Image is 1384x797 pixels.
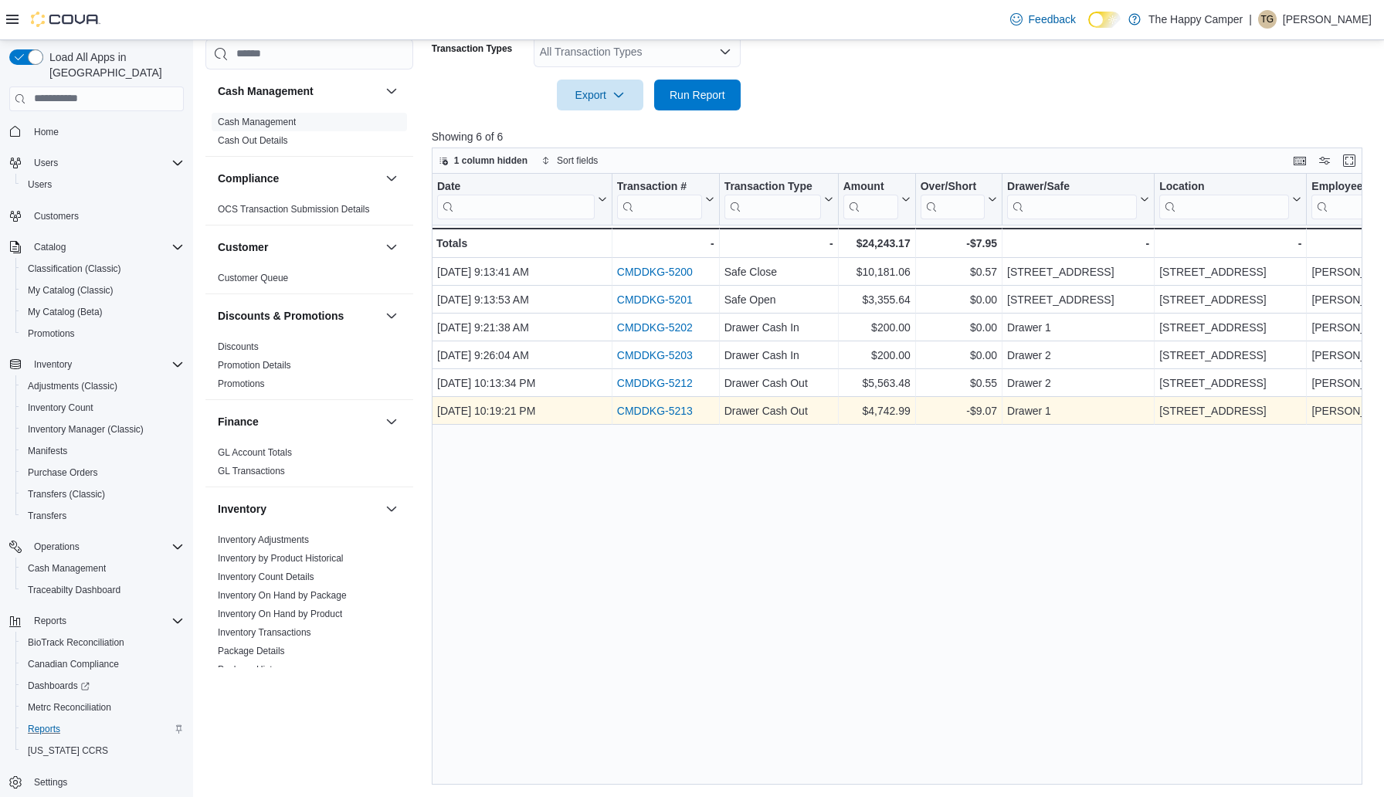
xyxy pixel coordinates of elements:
[22,677,96,695] a: Dashboards
[28,402,93,414] span: Inventory Count
[437,290,607,309] div: [DATE] 9:13:53 AM
[617,179,702,194] div: Transaction #
[22,485,111,504] a: Transfers (Classic)
[1159,263,1301,281] div: [STREET_ADDRESS]
[15,462,190,483] button: Purchase Orders
[1159,179,1289,219] div: Location
[617,377,693,389] a: CMDDKG-5212
[28,701,111,714] span: Metrc Reconciliation
[218,589,347,602] span: Inventory On Hand by Package
[34,358,72,371] span: Inventory
[43,49,184,80] span: Load All Apps in [GEOGRAPHIC_DATA]
[28,538,86,556] button: Operations
[724,346,833,365] div: Drawer Cash In
[617,234,714,253] div: -
[15,375,190,397] button: Adjustments (Classic)
[843,234,910,253] div: $24,243.17
[218,414,379,429] button: Finance
[15,632,190,653] button: BioTrack Reconciliation
[28,122,184,141] span: Home
[3,205,190,227] button: Customers
[432,151,534,170] button: 1 column hidden
[1283,10,1372,29] p: [PERSON_NAME]
[28,423,144,436] span: Inventory Manager (Classic)
[1159,290,1301,309] div: [STREET_ADDRESS]
[15,653,190,675] button: Canadian Compliance
[921,290,997,309] div: $0.00
[22,655,184,673] span: Canadian Compliance
[22,463,104,482] a: Purchase Orders
[28,636,124,649] span: BioTrack Reconciliation
[22,398,100,417] a: Inventory Count
[218,308,379,324] button: Discounts & Promotions
[1007,179,1137,194] div: Drawer/Safe
[218,203,370,215] span: OCS Transaction Submission Details
[218,135,288,146] a: Cash Out Details
[1007,374,1149,392] div: Drawer 2
[1159,179,1289,194] div: Location
[432,42,512,55] label: Transaction Types
[218,239,268,255] h3: Customer
[15,258,190,280] button: Classification (Classic)
[3,152,190,174] button: Users
[437,374,607,392] div: [DATE] 10:13:34 PM
[28,612,73,630] button: Reports
[28,723,60,735] span: Reports
[1159,374,1301,392] div: [STREET_ADDRESS]
[22,507,184,525] span: Transfers
[724,263,833,281] div: Safe Close
[382,412,401,431] button: Finance
[28,466,98,479] span: Purchase Orders
[724,402,833,420] div: Drawer Cash Out
[218,204,370,215] a: OCS Transaction Submission Details
[843,402,911,420] div: $4,742.99
[218,134,288,147] span: Cash Out Details
[22,720,184,738] span: Reports
[437,179,607,219] button: Date
[557,80,643,110] button: Export
[382,238,401,256] button: Customer
[3,536,190,558] button: Operations
[15,558,190,579] button: Cash Management
[436,234,607,253] div: Totals
[22,741,114,760] a: [US_STATE] CCRS
[218,590,347,601] a: Inventory On Hand by Package
[34,776,67,789] span: Settings
[22,581,184,599] span: Traceabilty Dashboard
[15,419,190,440] button: Inventory Manager (Classic)
[724,179,820,194] div: Transaction Type
[921,402,997,420] div: -$9.07
[724,290,833,309] div: Safe Open
[28,154,184,172] span: Users
[1148,10,1243,29] p: The Happy Camper
[1007,290,1149,309] div: [STREET_ADDRESS]
[843,179,897,219] div: Amount
[843,374,911,392] div: $5,563.48
[34,210,79,222] span: Customers
[1007,402,1149,420] div: Drawer 1
[218,239,379,255] button: Customer
[654,80,741,110] button: Run Report
[719,46,731,58] button: Open list of options
[218,360,291,371] a: Promotion Details
[22,698,184,717] span: Metrc Reconciliation
[437,179,595,194] div: Date
[921,346,997,365] div: $0.00
[28,327,75,340] span: Promotions
[218,627,311,638] a: Inventory Transactions
[15,579,190,601] button: Traceabilty Dashboard
[1159,402,1301,420] div: [STREET_ADDRESS]
[34,241,66,253] span: Catalog
[1159,234,1301,253] div: -
[218,116,296,128] span: Cash Management
[28,238,72,256] button: Catalog
[22,720,66,738] a: Reports
[22,633,184,652] span: BioTrack Reconciliation
[1249,10,1252,29] p: |
[218,645,285,657] span: Package Details
[31,12,100,27] img: Cova
[28,306,103,318] span: My Catalog (Beta)
[15,718,190,740] button: Reports
[437,318,607,337] div: [DATE] 9:21:38 AM
[218,609,342,619] a: Inventory On Hand by Product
